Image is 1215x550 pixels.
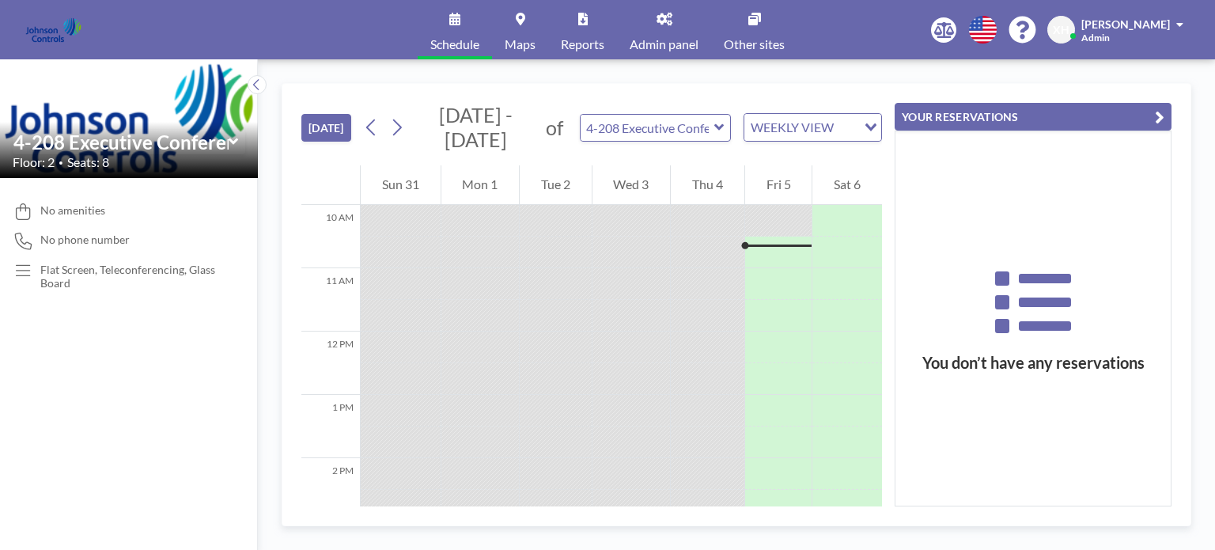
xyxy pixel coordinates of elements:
[40,233,130,247] span: No phone number
[748,117,837,138] span: WEEKLY VIEW
[441,165,520,205] div: Mon 1
[361,165,441,205] div: Sun 31
[301,114,351,142] button: [DATE]
[581,115,714,141] input: 4-208 Executive Conference Room
[40,263,226,290] p: Flat Screen, Teleconferencing, Glass Board
[67,154,109,170] span: Seats: 8
[1053,23,1069,37] span: XH
[838,117,855,138] input: Search for option
[895,353,1171,373] h3: You don’t have any reservations
[520,165,592,205] div: Tue 2
[301,268,360,332] div: 11 AM
[301,205,360,268] div: 10 AM
[301,332,360,395] div: 12 PM
[561,38,604,51] span: Reports
[59,157,63,168] span: •
[430,38,479,51] span: Schedule
[13,131,229,154] input: 4-208 Executive Conference Room
[745,165,812,205] div: Fri 5
[505,38,536,51] span: Maps
[895,103,1171,131] button: YOUR RESERVATIONS
[25,14,81,46] img: organization-logo
[546,116,563,140] span: of
[592,165,671,205] div: Wed 3
[724,38,785,51] span: Other sites
[1081,17,1170,31] span: [PERSON_NAME]
[40,203,105,218] span: No amenities
[301,458,360,522] div: 2 PM
[1081,32,1110,44] span: Admin
[301,395,360,458] div: 1 PM
[671,165,744,205] div: Thu 4
[744,114,881,141] div: Search for option
[812,165,882,205] div: Sat 6
[630,38,698,51] span: Admin panel
[439,103,513,151] span: [DATE] - [DATE]
[13,154,55,170] span: Floor: 2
